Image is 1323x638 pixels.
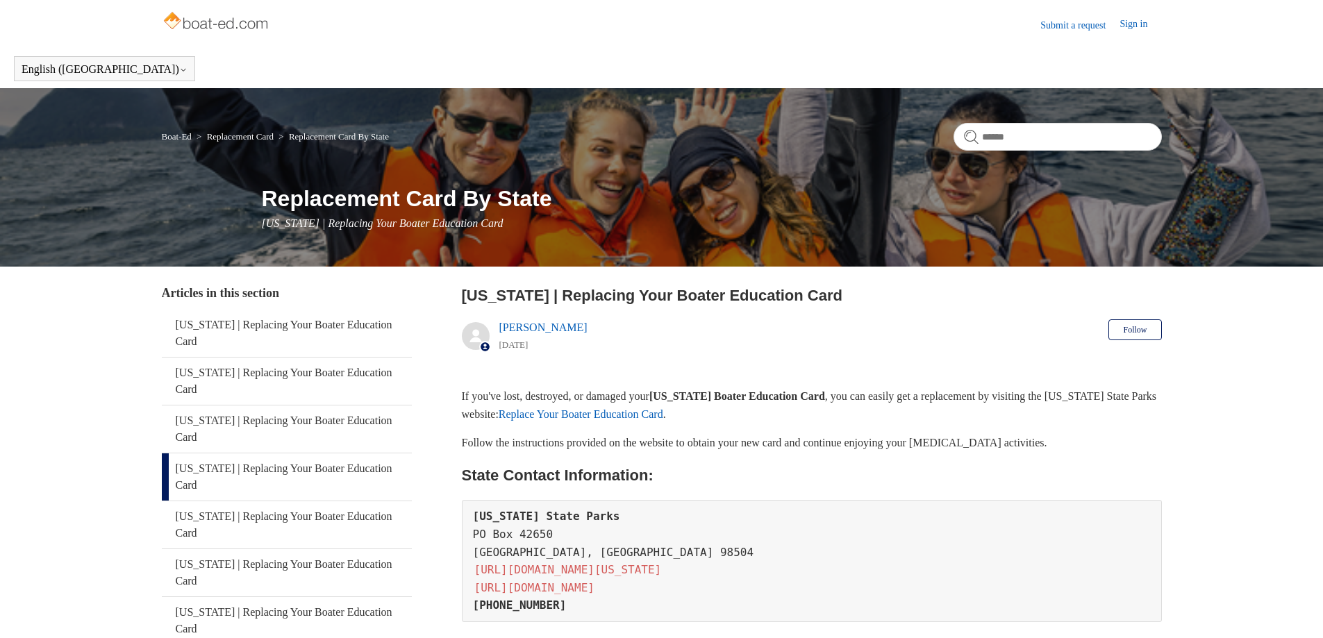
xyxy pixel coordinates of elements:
[207,131,274,142] a: Replacement Card
[473,510,620,523] strong: [US_STATE] State Parks
[499,321,588,333] a: [PERSON_NAME]
[162,286,279,300] span: Articles in this section
[462,387,1162,423] p: If you've lost, destroyed, or damaged your , you can easily get a replacement by visiting the [US...
[22,63,188,76] button: English ([GEOGRAPHIC_DATA])
[954,123,1162,151] input: Search
[462,284,1162,307] h2: Washington | Replacing Your Boater Education Card
[499,339,529,350] time: 05/22/2024, 12:15
[276,131,389,142] li: Replacement Card By State
[462,500,1162,622] pre: PO Box 42650 [GEOGRAPHIC_DATA], [GEOGRAPHIC_DATA] 98504
[499,408,663,420] a: Replace Your Boater Education Card
[162,310,412,357] a: [US_STATE] | Replacing Your Boater Education Card
[162,549,412,596] a: [US_STATE] | Replacing Your Boater Education Card
[462,434,1162,452] p: Follow the instructions provided on the website to obtain your new card and continue enjoying you...
[473,598,567,612] strong: [PHONE_NUMBER]
[462,463,1162,487] h2: State Contact Information:
[162,131,192,142] a: Boat-Ed
[162,501,412,548] a: [US_STATE] | Replacing Your Boater Education Card
[162,405,412,453] a: [US_STATE] | Replacing Your Boater Education Card
[1040,18,1120,33] a: Submit a request
[262,217,504,229] span: [US_STATE] | Replacing Your Boater Education Card
[194,131,276,142] li: Replacement Card
[473,580,596,596] a: [URL][DOMAIN_NAME]
[162,8,272,36] img: Boat-Ed Help Center home page
[162,358,412,405] a: [US_STATE] | Replacing Your Boater Education Card
[649,390,825,402] strong: [US_STATE] Boater Education Card
[289,131,389,142] a: Replacement Card By State
[473,562,663,578] a: [URL][DOMAIN_NAME][US_STATE]
[162,131,194,142] li: Boat-Ed
[162,453,412,501] a: [US_STATE] | Replacing Your Boater Education Card
[1108,319,1161,340] button: Follow Article
[1120,17,1161,33] a: Sign in
[262,182,1162,215] h1: Replacement Card By State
